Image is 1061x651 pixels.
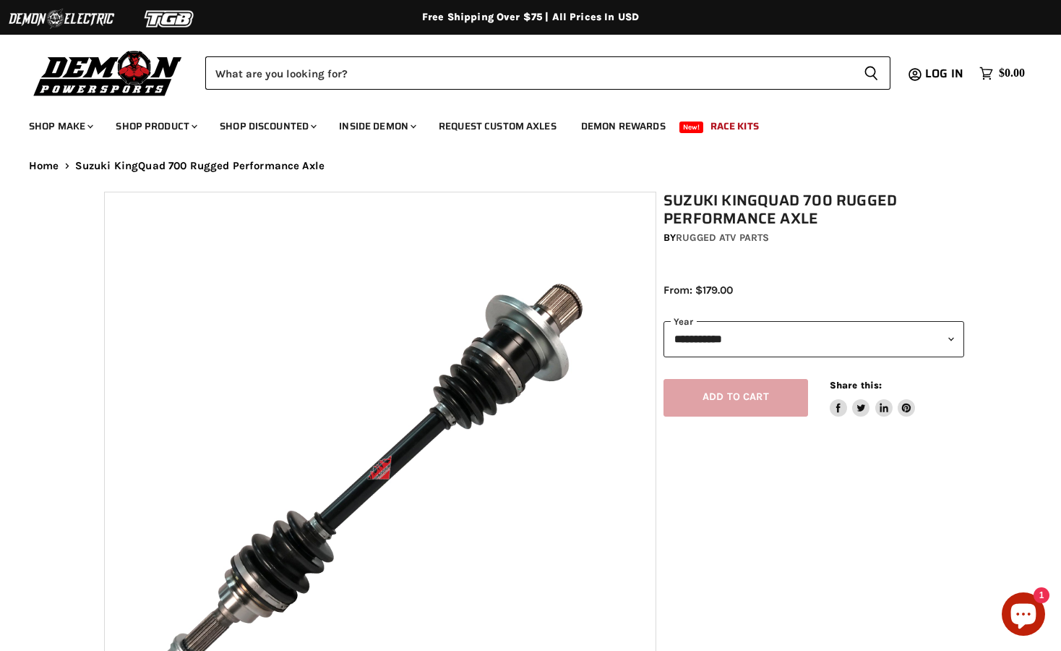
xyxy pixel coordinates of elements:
[116,5,224,33] img: TGB Logo 2
[830,380,882,391] span: Share this:
[997,592,1049,639] inbox-online-store-chat: Shopify online store chat
[7,5,116,33] img: Demon Electric Logo 2
[679,122,704,133] span: New!
[919,67,972,80] a: Log in
[663,192,964,228] h1: Suzuki KingQuad 700 Rugged Performance Axle
[999,67,1025,80] span: $0.00
[29,160,59,172] a: Home
[205,56,852,90] input: Search
[925,64,963,82] span: Log in
[663,321,964,357] select: year
[700,111,770,141] a: Race Kits
[428,111,567,141] a: Request Custom Axles
[676,231,769,244] a: Rugged ATV Parts
[18,111,102,141] a: Shop Make
[830,379,916,417] aside: Share this:
[205,56,890,90] form: Product
[328,111,425,141] a: Inside Demon
[75,160,325,172] span: Suzuki KingQuad 700 Rugged Performance Axle
[29,47,187,98] img: Demon Powersports
[570,111,676,141] a: Demon Rewards
[972,63,1032,84] a: $0.00
[105,111,206,141] a: Shop Product
[18,106,1021,141] ul: Main menu
[209,111,325,141] a: Shop Discounted
[663,230,964,246] div: by
[852,56,890,90] button: Search
[663,284,733,297] span: From: $179.00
